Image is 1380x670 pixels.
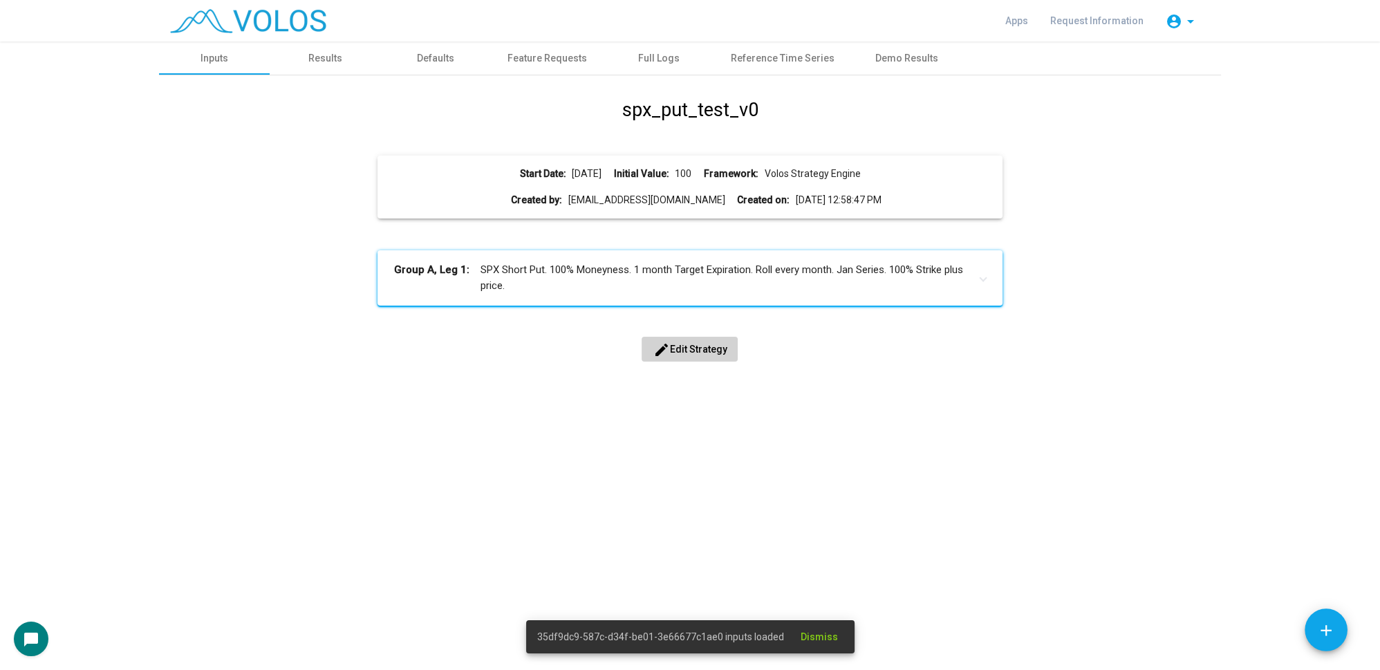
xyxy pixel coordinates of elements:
b: Created by: [511,193,562,207]
b: Created on: [737,193,790,207]
b: Initial Value: [614,167,669,181]
div: Feature Requests [507,51,587,66]
div: Defaults [417,51,454,66]
a: Apps [994,8,1039,33]
div: Demo Results [875,51,938,66]
span: Apps [1005,15,1028,26]
mat-icon: edit [653,342,669,358]
b: Group A, Leg 1: [394,262,481,293]
h1: spx_put_test_v0 [622,96,758,124]
button: Dismiss [790,624,849,649]
span: Request Information [1050,15,1144,26]
mat-icon: chat_bubble [23,631,39,648]
div: Results [308,51,342,66]
div: Inputs [201,51,228,66]
div: Reference Time Series [731,51,834,66]
a: Request Information [1039,8,1155,33]
button: Add icon [1305,608,1348,651]
b: Framework: [704,167,758,181]
div: [DATE] 100 Volos Strategy Engine [389,167,991,181]
span: Edit Strategy [653,344,727,355]
span: 35df9dc9-587c-d34f-be01-3e66677c1ae0 inputs loaded [537,630,784,644]
mat-icon: add [1317,622,1335,640]
mat-icon: arrow_drop_down [1182,13,1199,30]
button: Edit Strategy [642,337,738,362]
b: Start Date: [520,167,566,181]
span: Dismiss [801,631,838,642]
mat-expansion-panel-header: Group A, Leg 1:SPX Short Put. 100% Moneyness. 1 month Target Expiration. Roll every month. Jan Se... [377,250,1002,306]
mat-panel-title: SPX Short Put. 100% Moneyness. 1 month Target Expiration. Roll every month. Jan Series. 100% Stri... [394,262,969,293]
mat-icon: account_circle [1166,13,1182,30]
div: [EMAIL_ADDRESS][DOMAIN_NAME] [DATE] 12:58:47 PM [389,193,991,207]
div: Full Logs [638,51,680,66]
